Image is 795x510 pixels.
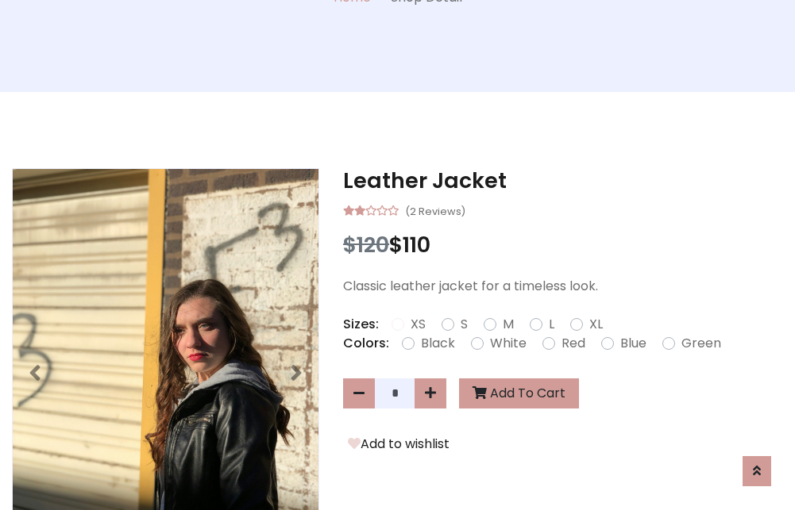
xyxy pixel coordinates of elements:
[343,232,783,258] h3: $
[503,315,514,334] label: M
[459,378,579,408] button: Add To Cart
[562,334,585,353] label: Red
[343,168,783,194] h3: Leather Jacket
[490,334,527,353] label: White
[620,334,646,353] label: Blue
[343,334,389,353] p: Colors:
[343,434,454,454] button: Add to wishlist
[589,315,603,334] label: XL
[343,315,379,334] p: Sizes:
[343,230,389,259] span: $120
[681,334,721,353] label: Green
[411,315,426,334] label: XS
[403,230,430,259] span: 110
[421,334,455,353] label: Black
[549,315,554,334] label: L
[343,277,783,296] p: Classic leather jacket for a timeless look.
[461,315,468,334] label: S
[405,201,465,220] small: (2 Reviews)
